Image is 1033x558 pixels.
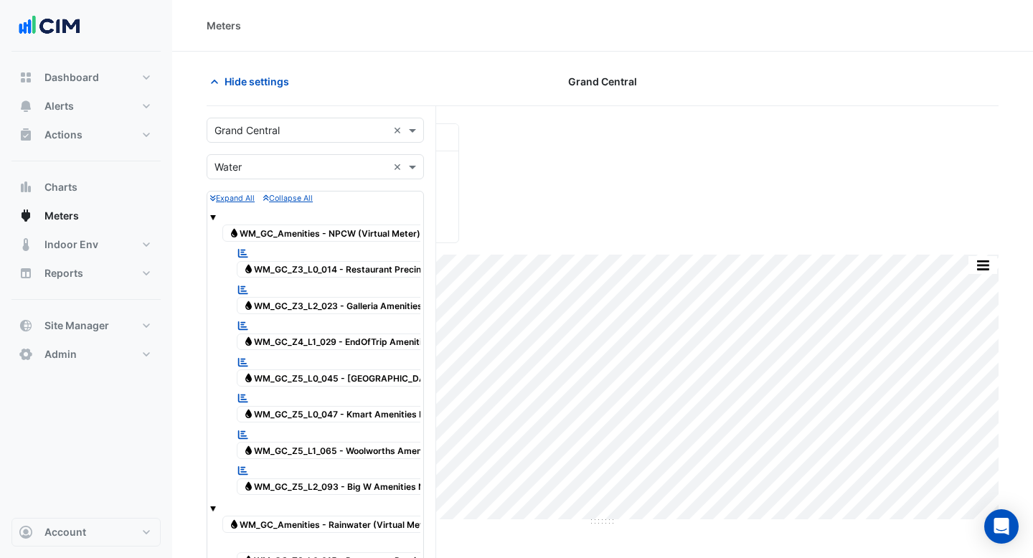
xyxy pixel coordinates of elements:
[243,372,254,383] fa-icon: Water
[44,128,82,142] span: Actions
[44,347,77,361] span: Admin
[207,69,298,94] button: Hide settings
[237,369,520,387] span: WM_GC_Z5_L0_045 - [GEOGRAPHIC_DATA] Amenities NPCW
[44,180,77,194] span: Charts
[11,120,161,149] button: Actions
[225,74,289,89] span: Hide settings
[17,11,82,40] img: Company Logo
[568,74,637,89] span: Grand Central
[210,191,255,204] button: Expand All
[44,525,86,539] span: Account
[237,247,250,260] fa-icon: Reportable
[243,264,254,275] fa-icon: Water
[968,256,997,274] button: More Options
[237,320,250,332] fa-icon: Reportable
[229,227,240,238] fa-icon: Water
[393,123,405,138] span: Clear
[222,516,442,533] span: WM_GC_Amenities - Rainwater (Virtual Meter)
[19,99,33,113] app-icon: Alerts
[44,237,98,252] span: Indoor Env
[11,202,161,230] button: Meters
[19,266,33,280] app-icon: Reports
[237,406,453,423] span: WM_GC_Z5_L0_047 - Kmart Amenities NPCW
[11,63,161,92] button: Dashboard
[11,518,161,547] button: Account
[237,261,505,278] span: WM_GC_Z3_L0_014 - Restaurant Precint Amenities NPCW
[237,356,250,368] fa-icon: Reportable
[237,297,458,314] span: WM_GC_Z3_L2_023 - Galleria Amenities NPCW
[11,92,161,120] button: Alerts
[44,209,79,223] span: Meters
[243,300,254,311] fa-icon: Water
[237,428,250,440] fa-icon: Reportable
[263,194,313,203] small: Collapse All
[11,173,161,202] button: Charts
[19,318,33,333] app-icon: Site Manager
[243,336,254,347] fa-icon: Water
[263,191,313,204] button: Collapse All
[237,465,250,477] fa-icon: Reportable
[984,509,1019,544] div: Open Intercom Messenger
[237,478,452,496] span: WM_GC_Z5_L2_093 - Big W Amenities NPCW
[237,334,468,351] span: WM_GC_Z4_L1_029 - EndOfTrip Amenities NPCW
[243,409,254,420] fa-icon: Water
[11,311,161,340] button: Site Manager
[19,128,33,142] app-icon: Actions
[19,209,33,223] app-icon: Meters
[210,194,255,203] small: Expand All
[44,318,109,333] span: Site Manager
[44,266,83,280] span: Reports
[11,259,161,288] button: Reports
[19,70,33,85] app-icon: Dashboard
[243,445,254,455] fa-icon: Water
[243,481,254,492] fa-icon: Water
[237,283,250,295] fa-icon: Reportable
[11,230,161,259] button: Indoor Env
[229,519,240,529] fa-icon: Water
[11,340,161,369] button: Admin
[19,347,33,361] app-icon: Admin
[237,442,476,459] span: WM_GC_Z5_L1_065 - Woolworths Amenities NPCW
[19,237,33,252] app-icon: Indoor Env
[237,392,250,405] fa-icon: Reportable
[44,99,74,113] span: Alerts
[207,18,241,33] div: Meters
[393,159,405,174] span: Clear
[19,180,33,194] app-icon: Charts
[222,224,427,242] span: WM_GC_Amenities - NPCW (Virtual Meter)
[44,70,99,85] span: Dashboard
